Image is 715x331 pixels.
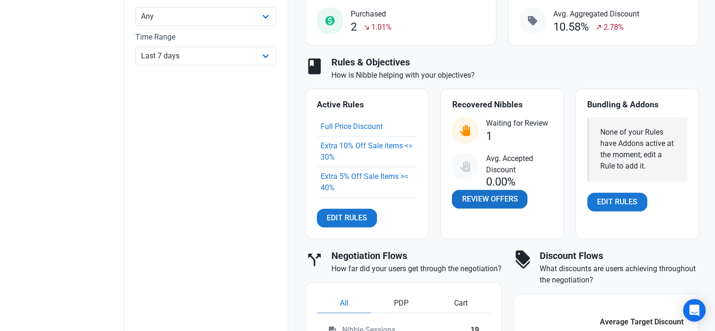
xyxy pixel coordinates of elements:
div: 10.58% [553,21,589,33]
span: Review Offers [462,194,518,205]
img: status_user_offer_accepted.svg [459,161,471,172]
a: Extra 10% Off Sale items <= 30% [321,141,413,161]
h4: Recovered Nibbles [452,100,552,110]
img: status_user_offer_available.svg [459,125,471,136]
a: Review Offers [452,190,527,209]
span: book [305,57,324,76]
label: Time Range [135,32,276,43]
span: All [340,298,348,309]
p: What discounts are users achieving throughout the negotiation? [540,263,699,286]
h3: Negotiation Flows [331,250,502,261]
span: south_east [363,24,370,31]
span: Edit Rules [327,212,367,224]
span: 1.01% [371,22,392,33]
span: Cart [454,298,468,309]
div: 0.00% [486,176,515,188]
div: 1 [486,130,492,143]
span: north_east [595,24,603,31]
span: Waiting for Review [486,118,548,129]
a: Extra 5% Off Sale Items >= 40% [321,172,409,192]
h4: Bundling & Addons [587,100,687,110]
a: Edit Rules [317,209,377,227]
div: None of your Rules have Addons active at the moment; edit a Rule to add it. [600,127,676,172]
span: 2.78% [604,22,624,33]
h3: Rules & Objectives [331,57,699,68]
h3: Discount Flows [540,250,699,261]
span: monetization_on [324,15,336,26]
p: How far did your users get through the negotiation? [331,263,502,274]
span: Edit Rules [597,196,637,208]
a: Full Price Discount [321,122,383,131]
span: Avg. Aggregated Discount [553,8,639,20]
div: Open Intercom Messenger [683,299,706,322]
span: call_split [305,250,324,269]
a: Edit Rules [587,193,647,211]
span: Avg. Accepted Discount [486,153,552,176]
p: How is Nibble helping with your objectives? [331,70,699,81]
span: Purchased [351,8,392,20]
h4: Active Rules [317,100,417,110]
span: sell [527,15,538,26]
span: discount [513,250,532,269]
div: 2 [351,21,357,33]
span: PDP [394,298,409,309]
